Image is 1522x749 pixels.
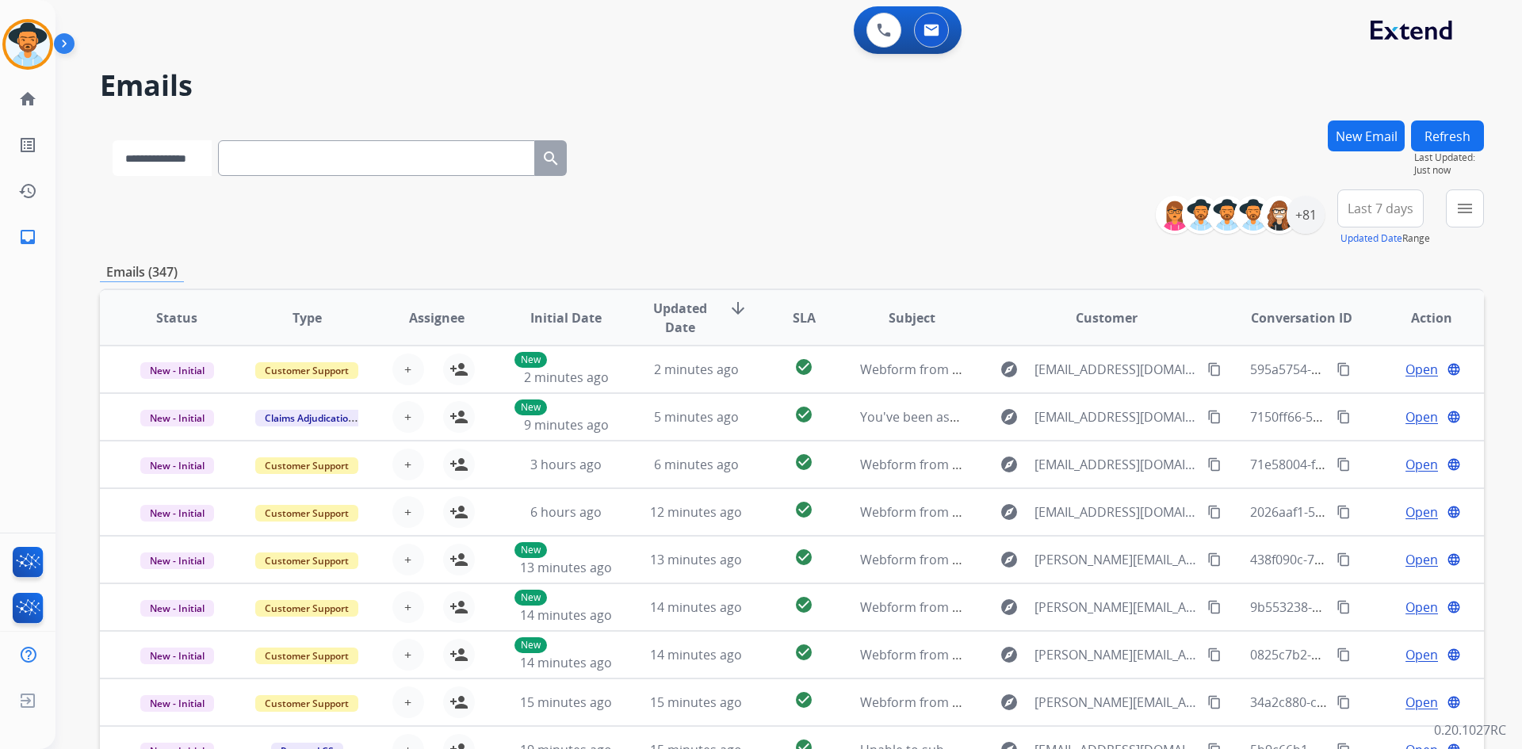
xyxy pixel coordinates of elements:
button: + [392,401,424,433]
span: New - Initial [140,457,214,474]
span: 7150ff66-5b1f-49cc-ae4b-fdf12a915c94 [1250,408,1479,426]
span: + [404,645,411,664]
mat-icon: inbox [18,227,37,246]
mat-icon: content_copy [1337,695,1351,709]
span: [EMAIL_ADDRESS][DOMAIN_NAME] [1034,455,1198,474]
button: New Email [1328,120,1405,151]
span: Open [1405,550,1438,569]
span: + [404,503,411,522]
span: Webform from [EMAIL_ADDRESS][DOMAIN_NAME] on [DATE] [860,456,1219,473]
mat-icon: language [1447,362,1461,376]
mat-icon: content_copy [1337,362,1351,376]
span: Webform from [EMAIL_ADDRESS][DOMAIN_NAME] on [DATE] [860,646,1219,663]
span: 9b553238-319d-4b31-9477-fa1b862554a4 [1250,598,1494,616]
span: Subject [889,308,935,327]
p: New [514,542,547,558]
span: SLA [793,308,816,327]
span: New - Initial [140,362,214,379]
mat-icon: person_add [449,693,468,712]
mat-icon: content_copy [1337,505,1351,519]
span: 34a2c880-cb17-45d6-a82f-72d20c7076f3 [1250,694,1488,711]
mat-icon: check_circle [794,690,813,709]
mat-icon: language [1447,648,1461,662]
mat-icon: check_circle [794,548,813,567]
span: Updated Date [644,299,717,337]
span: Open [1405,455,1438,474]
button: + [392,496,424,528]
span: 3 hours ago [530,456,602,473]
mat-icon: explore [1000,503,1019,522]
span: 15 minutes ago [520,694,612,711]
mat-icon: check_circle [794,357,813,376]
span: + [404,598,411,617]
span: Range [1340,231,1430,245]
span: Type [293,308,322,327]
mat-icon: content_copy [1207,505,1222,519]
span: New - Initial [140,600,214,617]
span: + [404,360,411,379]
span: + [404,550,411,569]
mat-icon: explore [1000,360,1019,379]
span: Open [1405,645,1438,664]
button: + [392,591,424,623]
span: Assignee [409,308,465,327]
mat-icon: content_copy [1207,648,1222,662]
span: Status [156,308,197,327]
span: Customer Support [255,648,358,664]
span: 13 minutes ago [650,551,742,568]
span: [PERSON_NAME][EMAIL_ADDRESS][DOMAIN_NAME] [1034,598,1198,617]
span: 71e58004-f79e-40c9-90dd-187d9cf7efb2 [1250,456,1486,473]
button: + [392,686,424,718]
span: New - Initial [140,552,214,569]
h2: Emails [100,70,1484,101]
span: Last Updated: [1414,151,1484,164]
mat-icon: check_circle [794,500,813,519]
span: 595a5754-3695-4d37-bd78-5cfe4e56b210 [1250,361,1493,378]
mat-icon: content_copy [1337,552,1351,567]
button: + [392,544,424,575]
span: Initial Date [530,308,602,327]
span: 14 minutes ago [650,598,742,616]
mat-icon: language [1447,552,1461,567]
mat-icon: person_add [449,645,468,664]
button: Last 7 days [1337,189,1424,227]
mat-icon: explore [1000,598,1019,617]
span: + [404,693,411,712]
mat-icon: check_circle [794,643,813,662]
mat-icon: explore [1000,550,1019,569]
span: Customer [1076,308,1138,327]
mat-icon: language [1447,695,1461,709]
span: Last 7 days [1348,205,1413,212]
span: Open [1405,407,1438,426]
mat-icon: person_add [449,455,468,474]
mat-icon: language [1447,600,1461,614]
span: + [404,455,411,474]
mat-icon: content_copy [1337,457,1351,472]
mat-icon: arrow_downward [728,299,748,318]
span: New - Initial [140,505,214,522]
mat-icon: menu [1455,199,1474,218]
button: + [392,639,424,671]
mat-icon: check_circle [794,453,813,472]
span: Webform from [EMAIL_ADDRESS][DOMAIN_NAME] on [DATE] [860,598,1219,616]
mat-icon: language [1447,457,1461,472]
mat-icon: language [1447,410,1461,424]
img: avatar [6,22,50,67]
span: Claims Adjudication [255,410,364,426]
p: New [514,399,547,415]
mat-icon: content_copy [1207,695,1222,709]
span: Conversation ID [1251,308,1352,327]
span: Just now [1414,164,1484,177]
span: Customer Support [255,695,358,712]
span: 6 minutes ago [654,456,739,473]
p: New [514,590,547,606]
button: + [392,449,424,480]
span: 6 hours ago [530,503,602,521]
mat-icon: person_add [449,503,468,522]
span: + [404,407,411,426]
mat-icon: content_copy [1207,552,1222,567]
mat-icon: search [541,149,560,168]
span: 438f090c-75e6-4901-bebf-b43c56b219b9 [1250,551,1490,568]
mat-icon: check_circle [794,405,813,424]
mat-icon: content_copy [1207,457,1222,472]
